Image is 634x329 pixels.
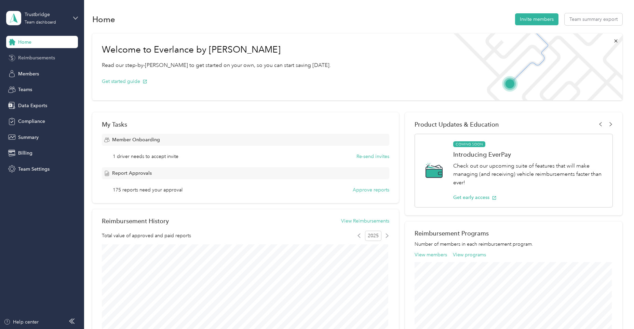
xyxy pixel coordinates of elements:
button: Help center [4,318,39,326]
span: Home [18,39,31,46]
span: Teams [18,86,32,93]
button: View Reimbursements [341,217,389,225]
span: 175 reports need your approval [113,186,183,194]
h1: Home [92,16,115,23]
h2: Reimbursement Programs [415,230,613,237]
button: Approve reports [353,186,389,194]
button: Get early access [453,194,497,201]
button: Re-send invites [356,153,389,160]
button: View members [415,251,447,258]
p: Number of members in each reimbursement program. [415,241,613,248]
button: View programs [453,251,486,258]
span: Summary [18,134,39,141]
span: Compliance [18,118,45,125]
span: Reimbursements [18,54,55,61]
img: Welcome to everlance [447,33,622,100]
button: Team summary export [565,13,622,25]
span: Members [18,70,39,77]
h1: Introducing EverPay [453,151,605,158]
span: Team Settings [18,166,50,173]
button: Invite members [515,13,558,25]
span: Data Exports [18,102,47,109]
span: 2025 [365,231,381,241]
span: Total value of approved and paid reports [102,232,191,239]
span: 1 driver needs to accept invite [113,153,178,160]
h2: Reimbursement History [102,217,169,225]
iframe: Everlance-gr Chat Button Frame [596,291,634,329]
span: Product Updates & Education [415,121,499,128]
span: Billing [18,149,32,157]
span: COMING SOON [453,141,485,147]
p: Read our step-by-[PERSON_NAME] to get started on your own, so you can start saving [DATE]. [102,61,331,70]
div: Trustbridge [25,11,67,18]
span: Report Approvals [112,170,152,177]
h1: Welcome to Everlance by [PERSON_NAME] [102,44,331,55]
div: My Tasks [102,121,389,128]
p: Check out our upcoming suite of features that will make managing (and receiving) vehicle reimburs... [453,162,605,187]
button: Get started guide [102,78,147,85]
div: Team dashboard [25,20,56,25]
span: Member Onboarding [112,136,160,143]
